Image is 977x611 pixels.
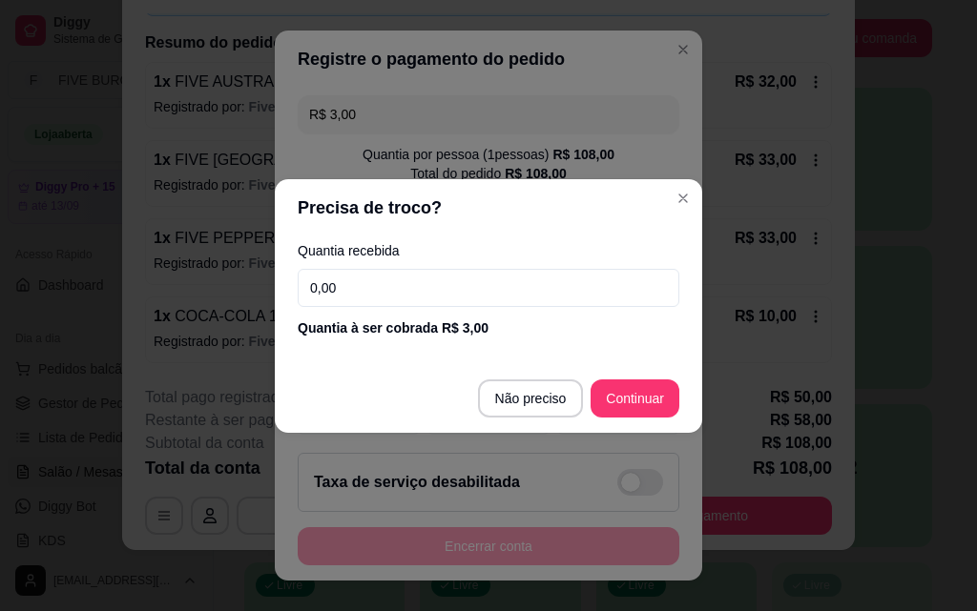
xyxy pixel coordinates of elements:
button: Close [668,183,698,214]
label: Quantia recebida [298,244,679,257]
button: Não preciso [478,379,584,418]
button: Continuar [591,379,679,418]
div: Quantia à ser cobrada R$ 3,00 [298,318,679,337]
header: Precisa de troco? [275,179,702,236]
